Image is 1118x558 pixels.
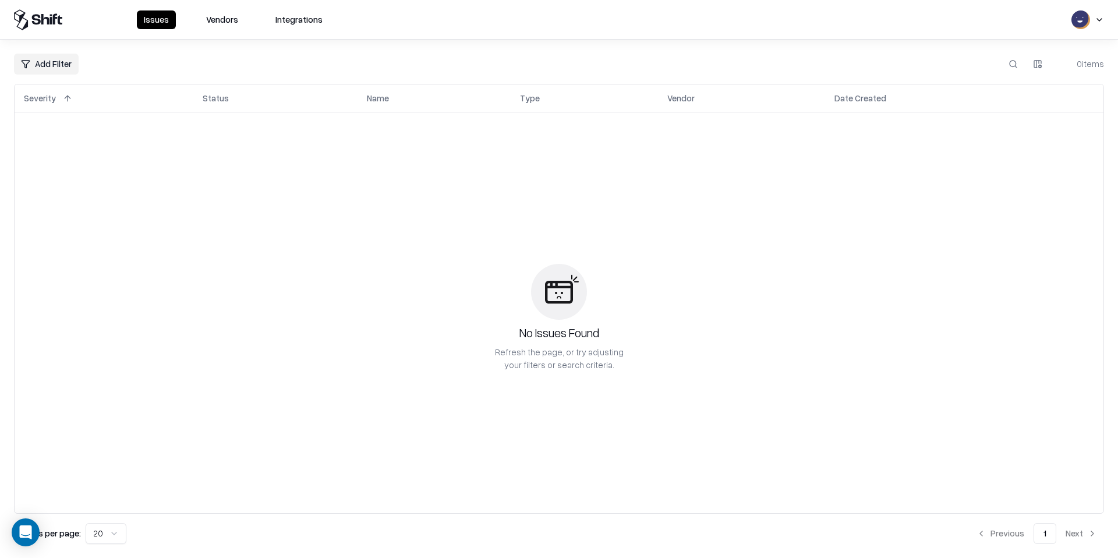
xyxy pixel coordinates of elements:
[203,92,229,104] div: Status
[199,10,245,29] button: Vendors
[14,527,81,539] p: Results per page:
[494,346,624,370] div: Refresh the page, or try adjusting your filters or search criteria.
[268,10,330,29] button: Integrations
[970,523,1104,544] nav: pagination
[367,92,389,104] div: Name
[520,92,540,104] div: Type
[519,324,599,341] div: No Issues Found
[1057,58,1104,70] div: 0 items
[834,92,886,104] div: Date Created
[14,54,79,75] button: Add Filter
[12,518,40,546] div: Open Intercom Messenger
[1034,523,1056,544] button: 1
[667,92,695,104] div: Vendor
[137,10,176,29] button: Issues
[24,92,56,104] div: Severity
